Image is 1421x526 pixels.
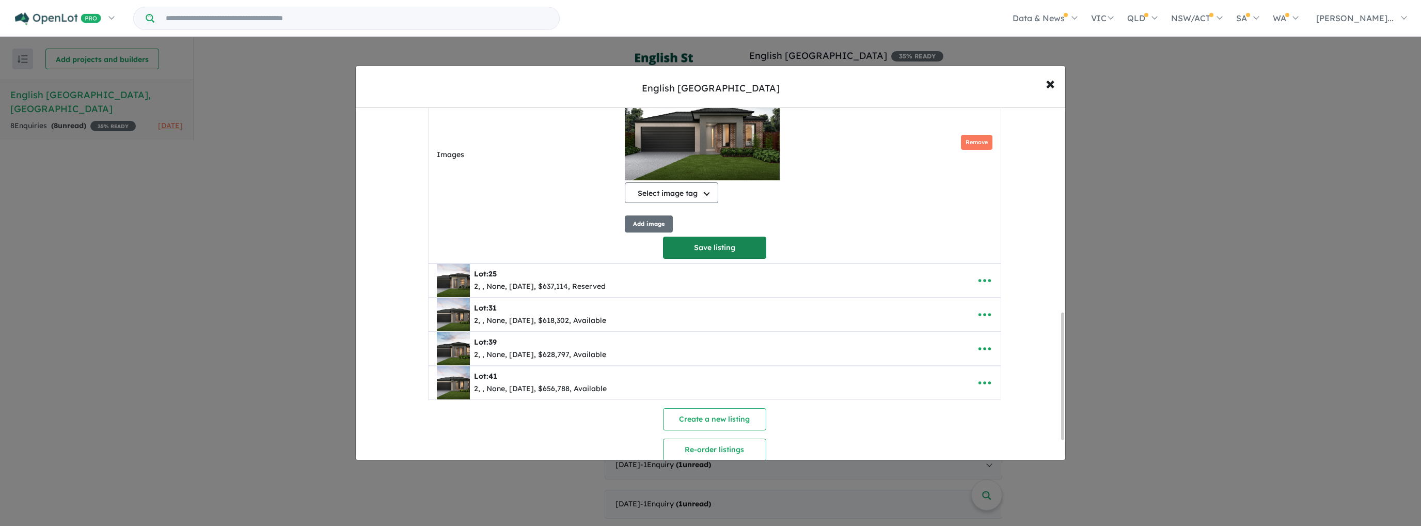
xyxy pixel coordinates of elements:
[474,269,497,279] b: Lot:
[474,315,606,327] div: 2, , None, [DATE], $618,302, Available
[474,383,607,395] div: 2, , None, [DATE], $656,788, Available
[437,366,470,399] img: English%20St%20%20-%20Morwell%20-%20Lot%2041___1747720827.webp
[488,303,497,313] span: 31
[663,439,766,461] button: Re-order listings
[474,303,497,313] b: Lot:
[437,298,470,331] img: English%20St%20%20-%20Morwell%20-%20Lot%2031___1747720594.webp
[488,269,497,279] span: 25
[437,149,621,161] label: Images
[625,215,673,233] button: Add image
[156,7,557,29] input: Try estate name, suburb, builder or developer
[642,82,780,95] div: English [GEOGRAPHIC_DATA]
[961,135,992,150] button: Remove
[474,372,497,381] b: Lot:
[474,349,606,361] div: 2, , None, [DATE], $628,797, Available
[474,337,497,347] b: Lot:
[437,264,470,297] img: English%20St%20%20-%20Morwell%20-%20Lot%2025___1747720470.webp
[1316,13,1394,23] span: [PERSON_NAME]...
[474,281,606,293] div: 2, , None, [DATE], $637,114, Reserved
[663,237,766,259] button: Save listing
[15,12,101,25] img: Openlot PRO Logo White
[1046,72,1055,94] span: ×
[625,182,718,203] button: Select image tag
[488,337,497,347] span: 39
[663,408,766,430] button: Create a new listing
[437,332,470,365] img: English%20St%20%20-%20Morwell%20-%20Lot%2039___1747720720.webp
[625,77,780,180] img: English St - Morwell - Lot 8
[488,372,497,381] span: 41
